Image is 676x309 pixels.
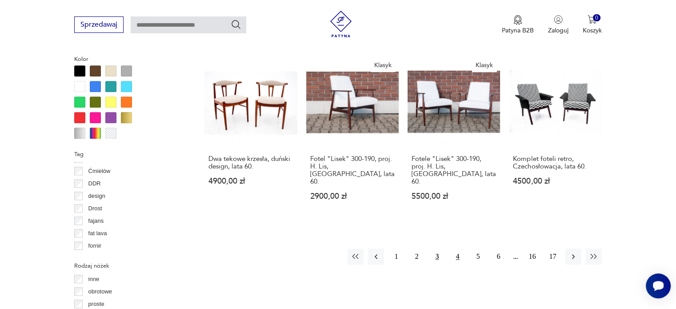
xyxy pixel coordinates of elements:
button: 16 [524,249,540,265]
img: Ikona medalu [513,15,522,25]
h3: Fotel "Lisek" 300-190, proj. H. Lis, [GEOGRAPHIC_DATA], lata 60. [310,155,395,185]
button: 0Koszyk [583,15,602,35]
button: Zaloguj [548,15,568,35]
a: Sprzedawaj [74,22,124,28]
img: Patyna - sklep z meblami i dekoracjami vintage [328,11,354,37]
img: Ikona koszyka [588,15,596,24]
p: 5500,00 zł [412,193,496,200]
div: 0 [593,14,600,22]
button: 1 [388,249,404,265]
p: Koszyk [583,26,602,35]
p: 4500,00 zł [513,177,597,185]
p: proste [88,299,104,309]
button: 5 [470,249,486,265]
button: Szukaj [231,19,241,30]
p: Patyna B2B [502,26,534,35]
button: Patyna B2B [502,15,534,35]
button: 4 [450,249,466,265]
button: 2 [409,249,425,265]
button: 3 [429,249,445,265]
p: fat lava [88,229,107,238]
h3: Fotele "Lisek" 300-190, proj. H. Lis, [GEOGRAPHIC_DATA], lata 60. [412,155,496,185]
a: KlasykFotel "Lisek" 300-190, proj. H. Lis, Polska, lata 60.Fotel "Lisek" 300-190, proj. H. Lis, [... [306,56,399,217]
button: Sprzedawaj [74,16,124,33]
p: inne [88,274,100,284]
p: fornir [88,241,102,251]
button: 6 [491,249,507,265]
h3: Dwa tekowe krzesła, duński design, lata 60. [208,155,293,170]
button: 17 [545,249,561,265]
p: Ćmielów [88,166,111,176]
p: Zaloguj [548,26,568,35]
p: Kolor [74,54,183,64]
p: 2900,00 zł [310,193,395,200]
a: Dwa tekowe krzesła, duński design, lata 60.Dwa tekowe krzesła, duński design, lata 60.4900,00 zł [204,56,297,217]
p: Tag [74,149,183,159]
p: DDR [88,179,101,189]
p: design [88,191,105,201]
h3: Komplet foteli retro, Czechosłowacja, lata 60. [513,155,597,170]
p: fajans [88,216,104,226]
img: Ikonka użytkownika [554,15,563,24]
p: obrotowe [88,287,112,297]
iframe: Smartsupp widget button [646,273,671,298]
a: Ikona medaluPatyna B2B [502,15,534,35]
p: 4900,00 zł [208,177,293,185]
a: KlasykFotele "Lisek" 300-190, proj. H. Lis, Polska, lata 60.Fotele "Lisek" 300-190, proj. H. Lis,... [408,56,500,217]
p: Rodzaj nóżek [74,261,183,271]
p: Drost [88,204,102,213]
a: Komplet foteli retro, Czechosłowacja, lata 60.Komplet foteli retro, Czechosłowacja, lata 60.4500,... [509,56,601,217]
